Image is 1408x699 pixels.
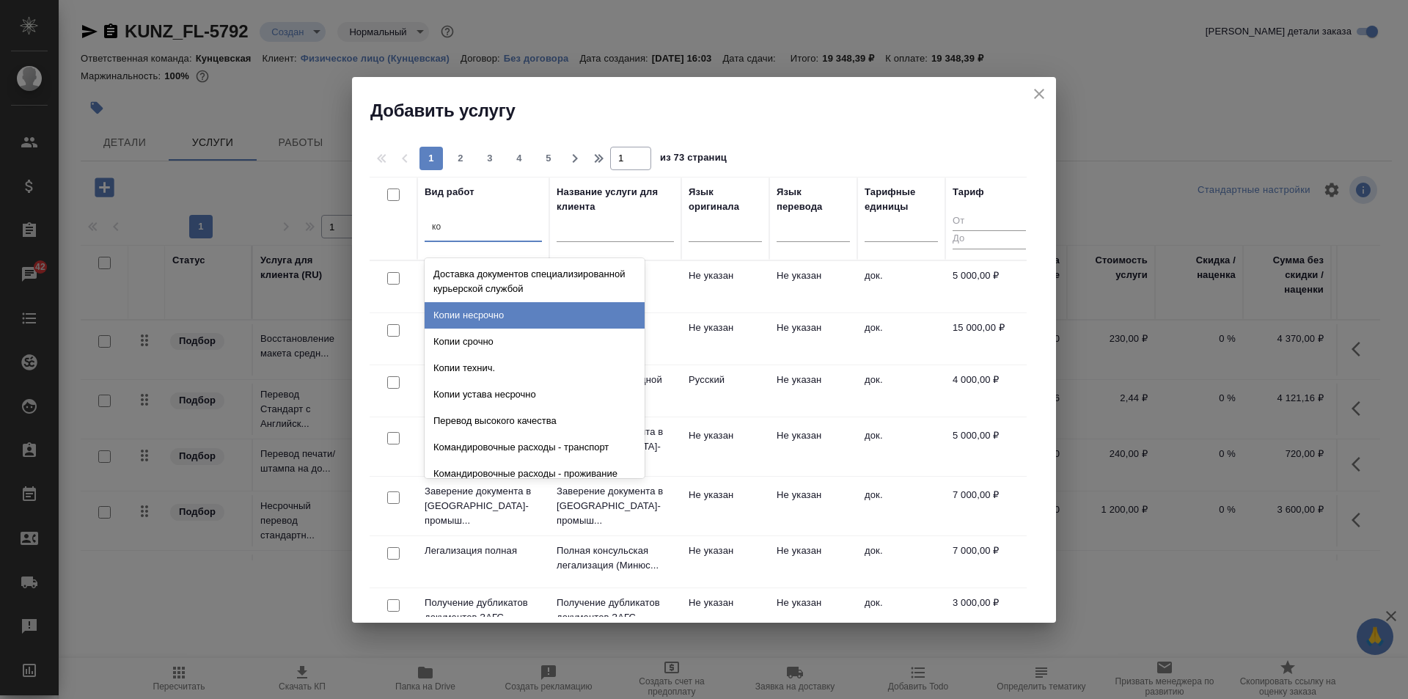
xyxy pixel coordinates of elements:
[681,313,769,365] td: Не указан
[681,421,769,472] td: Не указан
[945,480,1033,532] td: 7 000,00 ₽
[478,151,502,166] span: 3
[557,596,674,625] p: Получение дубликатов документов ЗАГС ...
[425,185,474,200] div: Вид работ
[507,151,531,166] span: 4
[478,147,502,170] button: 3
[857,536,945,588] td: док.
[681,536,769,588] td: Не указан
[865,185,938,214] div: Тарифные единицы
[769,421,857,472] td: Не указан
[857,261,945,312] td: док.
[425,544,542,558] p: Легализация полная
[370,99,1056,122] h2: Добавить услугу
[945,421,1033,472] td: 5 000,00 ₽
[857,365,945,417] td: док.
[857,588,945,640] td: док.
[953,185,984,200] div: Тариф
[689,185,762,214] div: Язык оригинала
[557,544,674,573] p: Полная консульская легализация (Минюс...
[769,480,857,532] td: Не указан
[681,365,769,417] td: Русский
[449,147,472,170] button: 2
[557,185,674,214] div: Название услуги для клиента
[769,261,857,312] td: Не указан
[953,230,1026,249] input: До
[507,147,531,170] button: 4
[537,151,560,166] span: 5
[681,480,769,532] td: Не указан
[425,596,542,625] p: Получение дубликатов документов ЗАГС ...
[945,261,1033,312] td: 5 000,00 ₽
[953,213,1026,231] input: От
[857,313,945,365] td: док.
[425,302,645,329] div: Копии несрочно
[945,313,1033,365] td: 15 000,00 ₽
[945,365,1033,417] td: 4 000,00 ₽
[857,480,945,532] td: док.
[660,149,727,170] span: из 73 страниц
[857,421,945,472] td: док.
[777,185,850,214] div: Язык перевода
[425,381,645,408] div: Копии устава несрочно
[425,484,542,528] p: Заверение документа в [GEOGRAPHIC_DATA]-промыш...
[769,536,857,588] td: Не указан
[425,408,645,434] div: Перевод высокого качества
[425,261,645,302] div: Доставка документов специализированной курьерской службой
[945,588,1033,640] td: 3 000,00 ₽
[681,261,769,312] td: Не указан
[449,151,472,166] span: 2
[769,588,857,640] td: Не указан
[769,365,857,417] td: Не указан
[425,329,645,355] div: Копии срочно
[1028,83,1050,105] button: close
[425,461,645,487] div: Командировочные расходы - проживание
[425,355,645,381] div: Копии технич.
[681,588,769,640] td: Не указан
[557,484,674,528] p: Заверение документа в [GEOGRAPHIC_DATA]-промыш...
[425,434,645,461] div: Командировочные расходы - транспорт
[769,313,857,365] td: Не указан
[537,147,560,170] button: 5
[945,536,1033,588] td: 7 000,00 ₽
